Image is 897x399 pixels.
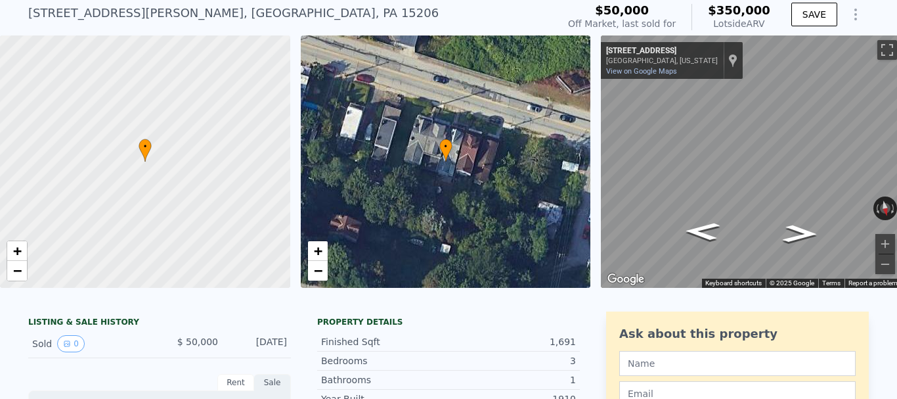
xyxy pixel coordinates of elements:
div: [GEOGRAPHIC_DATA], [US_STATE] [606,57,718,65]
input: Name [619,351,856,376]
div: LISTING & SALE HISTORY [28,317,291,330]
span: • [139,141,152,153]
div: Bedrooms [321,354,448,367]
span: − [13,262,22,279]
path: Go West, State Hwy 8 [768,221,833,247]
div: Property details [317,317,580,327]
a: Open this area in Google Maps (opens a new window) [604,271,647,288]
div: Rent [217,374,254,391]
button: Toggle fullscreen view [877,40,897,60]
span: + [313,243,322,259]
div: [DATE] [229,335,287,352]
a: Zoom in [308,241,328,261]
button: View historical data [57,335,85,352]
div: Lotside ARV [708,17,770,30]
span: − [313,262,322,279]
div: Off Market, last sold for [568,17,676,30]
button: Reset the view [878,196,892,221]
a: Terms (opens in new tab) [822,279,841,287]
a: Show location on map [728,53,737,68]
div: [STREET_ADDRESS][PERSON_NAME] , [GEOGRAPHIC_DATA] , PA 15206 [28,4,439,22]
div: 3 [448,354,576,367]
div: 1,691 [448,335,576,348]
div: • [439,139,452,162]
div: • [139,139,152,162]
span: © 2025 Google [770,279,814,287]
div: [STREET_ADDRESS] [606,46,718,57]
div: Sold [32,335,149,352]
button: Show Options [842,1,869,28]
span: $350,000 [708,3,770,17]
div: Finished Sqft [321,335,448,348]
img: Google [604,271,647,288]
span: $ 50,000 [177,337,218,347]
div: 1 [448,373,576,387]
a: Zoom out [7,261,27,281]
a: Zoom in [7,241,27,261]
a: Zoom out [308,261,328,281]
button: Zoom in [875,234,895,254]
button: Zoom out [875,254,895,274]
span: $50,000 [595,3,649,17]
span: • [439,141,452,153]
div: Sale [254,374,291,391]
button: Keyboard shortcuts [705,279,762,288]
div: Ask about this property [619,325,856,343]
a: View on Google Maps [606,67,677,76]
div: Bathrooms [321,373,448,387]
button: SAVE [791,3,837,26]
span: + [13,243,22,259]
button: Rotate clockwise [890,197,897,220]
button: Rotate counterclockwise [873,197,881,220]
path: Go East, State Hwy 8 [670,218,735,245]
